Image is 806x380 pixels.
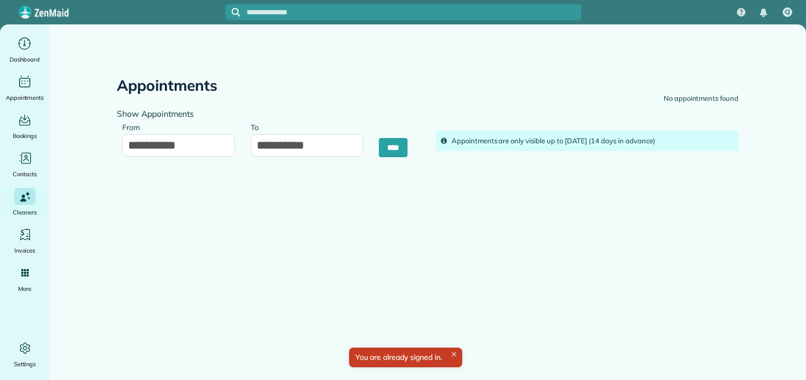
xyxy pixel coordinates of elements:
[4,111,45,141] a: Bookings
[117,109,420,118] h4: Show Appointments
[664,93,739,104] div: No appointments found
[4,35,45,65] a: Dashboard
[14,245,36,256] span: Invoices
[785,8,791,16] span: CJ
[10,54,40,65] span: Dashboard
[13,131,37,141] span: Bookings
[225,8,240,16] button: Focus search
[4,188,45,218] a: Cleaners
[13,169,37,179] span: Contacts
[4,340,45,369] a: Settings
[6,92,44,103] span: Appointments
[752,1,775,24] div: Notifications
[251,117,264,136] label: To
[452,136,733,146] div: Appointments are only visible up to [DATE] (14 days in advance)
[13,207,37,218] span: Cleaners
[18,283,31,294] span: More
[122,117,145,136] label: From
[4,150,45,179] a: Contacts
[349,348,462,367] div: You are already signed in.
[4,73,45,103] a: Appointments
[117,77,217,94] h2: Appointments
[4,226,45,256] a: Invoices
[232,8,240,16] svg: Focus search
[14,359,36,369] span: Settings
